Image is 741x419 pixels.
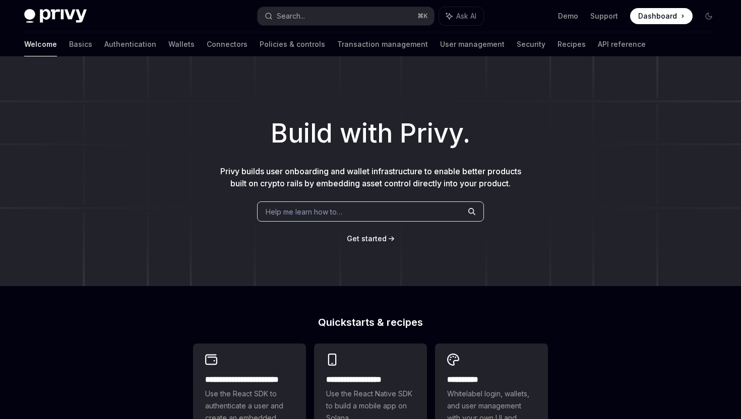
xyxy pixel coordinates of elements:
[104,32,156,56] a: Authentication
[168,32,195,56] a: Wallets
[193,317,548,327] h2: Quickstarts & recipes
[638,11,677,21] span: Dashboard
[207,32,248,56] a: Connectors
[630,8,693,24] a: Dashboard
[558,11,578,21] a: Demo
[347,234,387,243] span: Get started
[590,11,618,21] a: Support
[347,234,387,244] a: Get started
[456,11,476,21] span: Ask AI
[24,9,87,23] img: dark logo
[258,7,434,25] button: Search...⌘K
[337,32,428,56] a: Transaction management
[24,32,57,56] a: Welcome
[260,32,325,56] a: Policies & controls
[558,32,586,56] a: Recipes
[517,32,545,56] a: Security
[598,32,646,56] a: API reference
[440,32,505,56] a: User management
[220,166,521,188] span: Privy builds user onboarding and wallet infrastructure to enable better products built on crypto ...
[277,10,305,22] div: Search...
[266,206,342,217] span: Help me learn how to…
[69,32,92,56] a: Basics
[417,12,428,20] span: ⌘ K
[439,7,483,25] button: Ask AI
[701,8,717,24] button: Toggle dark mode
[16,114,725,153] h1: Build with Privy.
